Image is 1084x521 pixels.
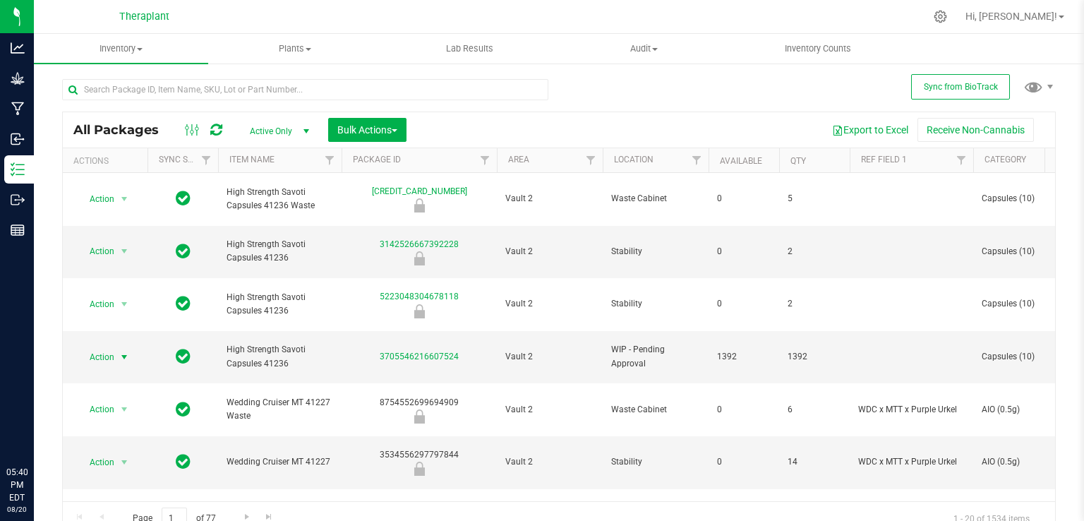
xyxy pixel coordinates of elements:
[159,155,213,164] a: Sync Status
[339,251,499,265] div: Newly Received
[505,350,594,364] span: Vault 2
[558,42,730,55] span: Audit
[717,297,771,311] span: 0
[62,79,548,100] input: Search Package ID, Item Name, SKU, Lot or Part Number...
[505,297,594,311] span: Vault 2
[229,155,275,164] a: Item Name
[579,148,603,172] a: Filter
[209,42,382,55] span: Plants
[911,74,1010,100] button: Sync from BioTrack
[717,350,771,364] span: 1392
[11,102,25,116] inline-svg: Manufacturing
[965,11,1057,22] span: Hi, [PERSON_NAME]!
[227,343,333,370] span: High Strength Savoti Capsules 41236
[474,148,497,172] a: Filter
[73,156,142,166] div: Actions
[339,396,499,424] div: 8754552699694909
[227,238,333,265] span: High Strength Savoti Capsules 41236
[77,453,115,472] span: Action
[77,189,115,209] span: Action
[924,82,998,92] span: Sync from BioTrack
[339,198,499,212] div: Newly Received
[195,148,218,172] a: Filter
[73,122,173,138] span: All Packages
[227,186,333,212] span: High Strength Savoti Capsules 41236 Waste
[227,291,333,318] span: High Strength Savoti Capsules 41236
[611,245,700,258] span: Stability
[339,462,499,476] div: Newly Received
[380,239,459,249] a: 3142526667392228
[176,294,191,313] span: In Sync
[557,34,731,64] a: Audit
[788,403,841,417] span: 6
[11,71,25,85] inline-svg: Grow
[823,118,917,142] button: Export to Excel
[77,400,115,419] span: Action
[176,400,191,419] span: In Sync
[77,294,115,314] span: Action
[788,455,841,469] span: 14
[353,155,401,164] a: Package ID
[176,452,191,472] span: In Sync
[717,192,771,205] span: 0
[611,192,700,205] span: Waste Cabinet
[14,408,56,450] iframe: Resource center
[917,118,1034,142] button: Receive Non-Cannabis
[116,241,133,261] span: select
[614,155,654,164] a: Location
[380,292,459,301] a: 5223048304678118
[176,188,191,208] span: In Sync
[861,155,907,164] a: Ref Field 1
[318,148,342,172] a: Filter
[372,186,467,196] a: [CREDIT_CARD_NUMBER]
[717,403,771,417] span: 0
[77,347,115,367] span: Action
[427,42,512,55] span: Lab Results
[766,42,870,55] span: Inventory Counts
[116,294,133,314] span: select
[34,34,208,64] a: Inventory
[505,455,594,469] span: Vault 2
[176,241,191,261] span: In Sync
[611,343,700,370] span: WIP - Pending Approval
[380,352,459,361] a: 3705546216607524
[505,403,594,417] span: Vault 2
[6,504,28,515] p: 08/20
[11,193,25,207] inline-svg: Outbound
[788,297,841,311] span: 2
[508,155,529,164] a: Area
[176,347,191,366] span: In Sync
[116,347,133,367] span: select
[685,148,709,172] a: Filter
[717,455,771,469] span: 0
[611,297,700,311] span: Stability
[11,223,25,237] inline-svg: Reports
[339,409,499,424] div: Newly Received
[208,34,383,64] a: Plants
[788,350,841,364] span: 1392
[950,148,973,172] a: Filter
[11,41,25,55] inline-svg: Analytics
[984,155,1026,164] a: Category
[328,118,406,142] button: Bulk Actions
[337,124,397,136] span: Bulk Actions
[858,455,965,469] span: WDC x MTT x Purple Urkel
[858,403,965,417] span: WDC x MTT x Purple Urkel
[116,400,133,419] span: select
[116,453,133,472] span: select
[932,10,949,23] div: Manage settings
[77,241,115,261] span: Action
[227,455,333,469] span: Wedding Cruiser MT 41227
[339,304,499,318] div: Newly Received
[11,162,25,176] inline-svg: Inventory
[790,156,806,166] a: Qty
[227,396,333,423] span: Wedding Cruiser MT 41227 Waste
[11,132,25,146] inline-svg: Inbound
[611,455,700,469] span: Stability
[34,42,208,55] span: Inventory
[339,448,499,476] div: 3534556297797844
[720,156,762,166] a: Available
[505,245,594,258] span: Vault 2
[116,189,133,209] span: select
[788,245,841,258] span: 2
